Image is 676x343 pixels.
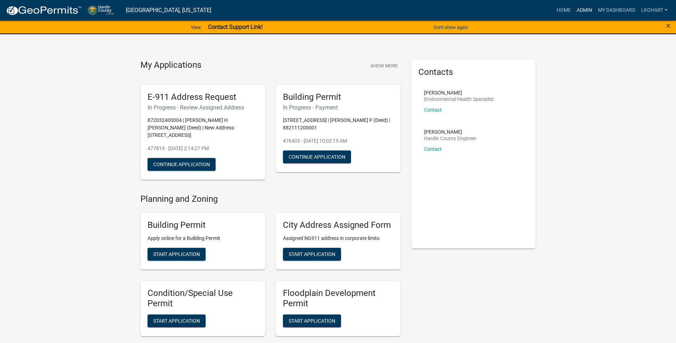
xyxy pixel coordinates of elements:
[424,146,442,152] a: Contact
[424,129,476,134] p: [PERSON_NAME]
[140,194,401,204] h4: Planning and Zoning
[148,92,258,102] h5: E-911 Address Request
[283,220,393,230] h5: City Address Assigned Form
[283,314,341,327] button: Start Application
[153,318,200,323] span: Start Application
[140,60,201,71] h4: My Applications
[574,4,595,17] a: Admin
[283,288,393,309] h5: Floodplain Development Permit
[638,4,670,17] a: lkohart
[126,4,211,16] a: [GEOGRAPHIC_DATA], [US_STATE]
[368,60,401,72] button: Show More
[148,235,258,242] p: Apply online for a Building Permit
[418,67,529,77] h5: Contacts
[666,21,671,30] button: Close
[283,92,393,102] h5: Building Permit
[148,117,258,139] p: 872032400004 | [PERSON_NAME] H [PERSON_NAME] (Deed) | New Address: [STREET_ADDRESS]
[148,158,216,171] button: Continue Application
[208,24,263,30] strong: Contact Support Link!
[666,21,671,31] span: ×
[554,4,574,17] a: Home
[283,235,393,242] p: Assigned NG911 address in corporate limits
[595,4,638,17] a: My Dashboard
[88,5,120,15] img: Hardin County, Iowa
[153,251,200,257] span: Start Application
[283,104,393,111] h6: In Progress - Payment
[148,314,206,327] button: Start Application
[424,90,494,95] p: [PERSON_NAME]
[431,21,471,33] button: Don't show again
[283,117,393,132] p: [STREET_ADDRESS] | [PERSON_NAME] P (Deed) | 882111200001
[424,107,442,113] a: Contact
[148,288,258,309] h5: Condition/Special Use Permit
[148,104,258,111] h6: In Progress - Review Assigned Address
[289,318,335,323] span: Start Application
[148,248,206,261] button: Start Application
[283,137,393,145] p: 476403 - [DATE] 10:02:15 AM
[148,145,258,152] p: 477819 - [DATE] 2:14:27 PM
[283,248,341,261] button: Start Application
[283,150,351,163] button: Continue Application
[148,220,258,230] h5: Building Permit
[424,97,494,102] p: Environmental Health Specialist
[424,136,476,141] p: Hardin County Engineer
[289,251,335,257] span: Start Application
[188,21,204,33] a: View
